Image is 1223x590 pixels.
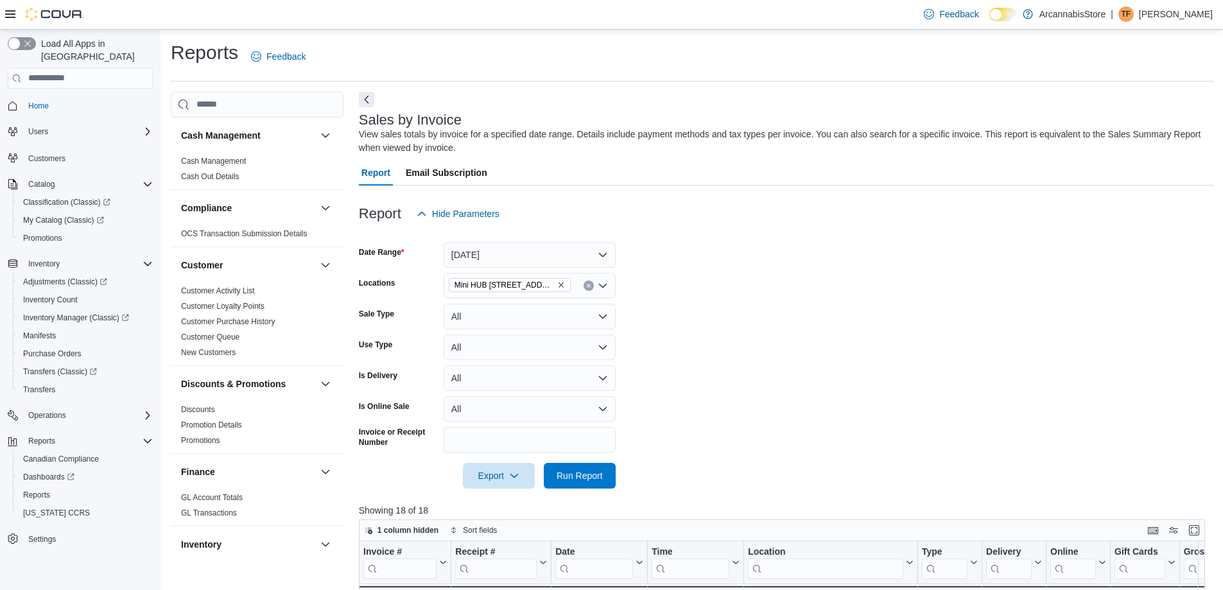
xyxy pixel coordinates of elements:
span: Inventory [28,259,60,269]
span: GL Transactions [181,508,237,518]
span: Customer Loyalty Points [181,301,265,311]
button: Purchase Orders [13,345,158,363]
div: Thamiris Ferreira [1118,6,1134,22]
span: Catalog [23,177,153,192]
div: Date [555,546,633,559]
button: Gift Cards [1115,546,1175,579]
span: Inventory Count [18,292,153,308]
span: Inventory [23,256,153,272]
div: Invoice # [363,546,437,579]
a: Cash Out Details [181,172,239,181]
span: Load All Apps in [GEOGRAPHIC_DATA] [36,37,153,63]
a: Discounts [181,405,215,414]
span: Customers [23,150,153,166]
p: | [1111,6,1113,22]
span: Dashboards [18,469,153,485]
span: Customer Activity List [181,286,255,296]
label: Sale Type [359,309,394,319]
button: Date [555,546,643,579]
span: Classification (Classic) [18,195,153,210]
h3: Discounts & Promotions [181,377,286,390]
a: Cash Management [181,157,246,166]
a: Purchase Orders [18,346,87,361]
label: Is Delivery [359,370,397,381]
h3: Finance [181,465,215,478]
button: Promotions [13,229,158,247]
span: Feedback [266,50,306,63]
span: Inventory Manager (Classic) [18,310,153,325]
label: Invoice or Receipt Number [359,427,438,447]
a: Customer Purchase History [181,317,275,326]
span: Settings [28,534,56,544]
button: Reports [23,433,60,449]
button: Delivery [986,546,1042,579]
div: Invoice # [363,546,437,559]
div: Delivery [986,546,1032,579]
div: Online [1050,546,1096,579]
span: Promotion Details [181,420,242,430]
span: Reports [18,487,153,503]
a: Promotions [18,230,67,246]
button: [US_STATE] CCRS [13,504,158,522]
div: Type [922,546,967,579]
button: Inventory [23,256,65,272]
a: GL Transactions [181,508,237,517]
span: Promotions [18,230,153,246]
span: My Catalog (Classic) [18,213,153,228]
button: Cash Management [181,129,315,142]
button: Canadian Compliance [13,450,158,468]
div: Delivery [986,546,1032,559]
h3: Customer [181,259,223,272]
span: Purchase Orders [23,349,82,359]
div: Online [1050,546,1096,559]
a: Settings [23,532,61,547]
span: Transfers [18,382,153,397]
span: Operations [23,408,153,423]
div: Location [748,546,903,559]
button: Next [359,92,374,107]
span: Classification (Classic) [23,197,110,207]
span: Catalog [28,179,55,189]
a: Inventory Manager (Classic) [18,310,134,325]
span: Canadian Compliance [23,454,99,464]
button: Time [652,546,740,579]
button: Inventory Count [13,291,158,309]
div: Date [555,546,633,579]
span: Transfers (Classic) [18,364,153,379]
button: Online [1050,546,1106,579]
div: Finance [171,490,343,526]
button: [DATE] [444,242,616,268]
button: Keyboard shortcuts [1145,523,1161,538]
input: Dark Mode [989,8,1016,21]
span: Promotions [23,233,62,243]
a: Promotion Details [181,421,242,429]
button: Invoice # [363,546,447,579]
span: Transfers [23,385,55,395]
span: Hide Parameters [432,207,499,220]
span: Reports [23,490,50,500]
span: Export [471,463,527,489]
a: Manifests [18,328,61,343]
a: Customer Queue [181,333,239,342]
span: Promotions [181,435,220,446]
span: Adjustments (Classic) [18,274,153,290]
span: Customer Purchase History [181,317,275,327]
a: Transfers [18,382,60,397]
h3: Report [359,206,401,221]
h3: Inventory [181,538,221,551]
a: Dashboards [18,469,80,485]
span: Email Subscription [406,160,487,186]
nav: Complex example [8,91,153,582]
a: Canadian Compliance [18,451,104,467]
span: Mini HUB 6528 Victoria Dr - 450239 [449,278,571,292]
span: Purchase Orders [18,346,153,361]
button: 1 column hidden [360,523,444,538]
div: Receipt # [455,546,537,559]
button: Operations [23,408,71,423]
span: Home [23,98,153,114]
span: Inventory Manager (Classic) [23,313,129,323]
p: Showing 18 of 18 [359,504,1214,517]
button: Discounts & Promotions [181,377,315,390]
button: Type [922,546,978,579]
button: Customer [318,257,333,273]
